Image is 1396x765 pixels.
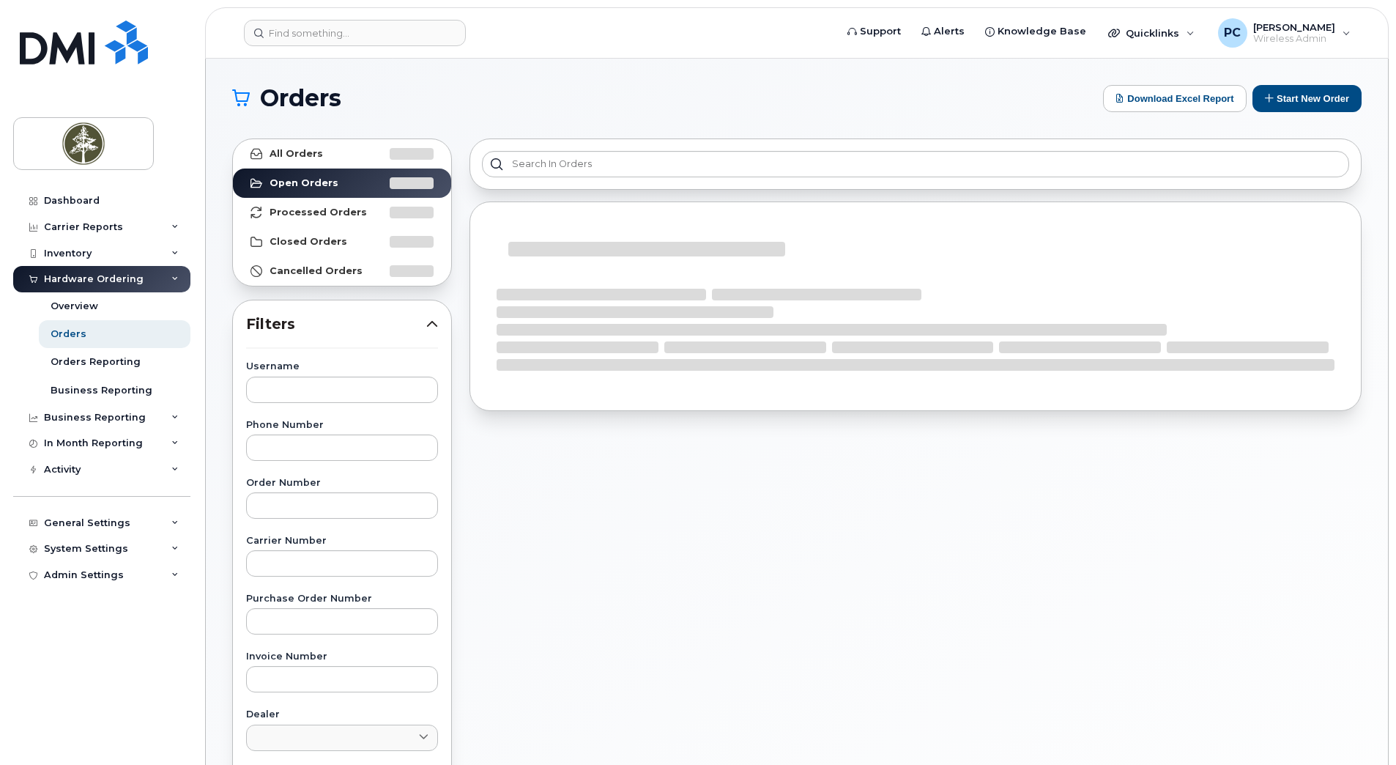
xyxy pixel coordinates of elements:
span: Orders [260,87,341,109]
button: Download Excel Report [1103,85,1247,112]
label: Carrier Number [246,536,438,546]
label: Username [246,362,438,372]
strong: Open Orders [270,177,338,189]
button: Start New Order [1252,85,1362,112]
strong: Closed Orders [270,236,347,248]
a: Cancelled Orders [233,256,451,286]
a: Closed Orders [233,227,451,256]
strong: Processed Orders [270,207,367,218]
span: Filters [246,314,426,335]
strong: All Orders [270,148,323,160]
label: Order Number [246,478,438,488]
a: All Orders [233,139,451,169]
a: Processed Orders [233,198,451,227]
input: Search in orders [482,151,1349,177]
label: Phone Number [246,421,438,430]
a: Open Orders [233,169,451,198]
label: Invoice Number [246,652,438,662]
strong: Cancelled Orders [270,265,363,277]
label: Purchase Order Number [246,594,438,604]
label: Dealer [246,710,438,720]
